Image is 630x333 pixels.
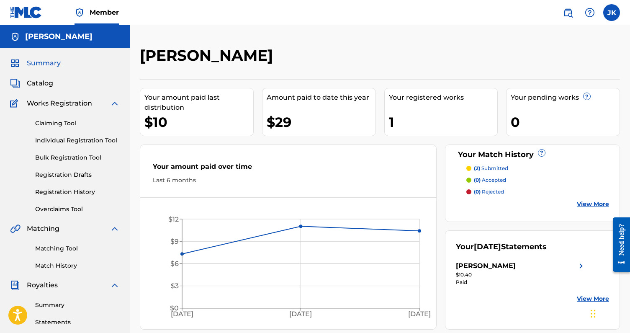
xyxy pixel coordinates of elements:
[538,150,545,156] span: ?
[144,93,253,113] div: Your amount paid last distribution
[474,177,481,183] span: (0)
[588,293,630,333] iframe: Chat Widget
[456,271,586,279] div: $10.40
[27,98,92,108] span: Works Registration
[10,224,21,234] img: Matching
[10,98,21,108] img: Works Registration
[584,93,590,100] span: ?
[170,304,179,312] tspan: $0
[389,113,498,132] div: 1
[170,260,179,268] tspan: $6
[110,98,120,108] img: expand
[581,4,598,21] div: Help
[153,176,424,185] div: Last 6 months
[511,113,620,132] div: 0
[585,8,595,18] img: help
[408,310,431,318] tspan: [DATE]
[289,310,312,318] tspan: [DATE]
[27,58,61,68] span: Summary
[90,8,119,17] span: Member
[75,8,85,18] img: Top Rightsholder
[27,78,53,88] span: Catalog
[171,282,179,290] tspan: $3
[35,261,120,270] a: Match History
[560,4,576,21] a: Public Search
[10,78,20,88] img: Catalog
[474,165,508,172] p: submitted
[10,78,53,88] a: CatalogCatalog
[474,188,481,195] span: (0)
[577,200,609,209] a: View More
[466,176,609,184] a: (0) accepted
[35,119,120,128] a: Claiming Tool
[35,153,120,162] a: Bulk Registration Tool
[456,149,609,160] div: Your Match History
[171,310,193,318] tspan: [DATE]
[474,165,480,171] span: (2)
[144,113,253,132] div: $10
[35,205,120,214] a: Overclaims Tool
[576,261,586,271] img: right chevron icon
[603,4,620,21] div: User Menu
[10,6,42,18] img: MLC Logo
[389,93,498,103] div: Your registered works
[35,136,120,145] a: Individual Registration Tool
[10,58,20,68] img: Summary
[10,280,20,290] img: Royalties
[511,93,620,103] div: Your pending works
[110,224,120,234] img: expand
[591,301,596,326] div: Drag
[35,318,120,327] a: Statements
[474,188,504,196] p: rejected
[267,113,375,132] div: $29
[25,32,93,41] h5: ASTRID
[10,58,61,68] a: SummarySummary
[110,280,120,290] img: expand
[10,32,20,42] img: Accounts
[35,188,120,196] a: Registration History
[474,242,501,251] span: [DATE]
[563,8,573,18] img: search
[466,188,609,196] a: (0) rejected
[35,301,120,310] a: Summary
[456,261,516,271] div: [PERSON_NAME]
[153,162,424,176] div: Your amount paid over time
[466,165,609,172] a: (2) submitted
[35,244,120,253] a: Matching Tool
[456,261,586,286] a: [PERSON_NAME]right chevron icon$10.40Paid
[474,176,506,184] p: accepted
[168,215,179,223] tspan: $12
[607,209,630,281] iframe: Resource Center
[27,224,59,234] span: Matching
[35,170,120,179] a: Registration Drafts
[170,237,179,245] tspan: $9
[577,294,609,303] a: View More
[27,280,58,290] span: Royalties
[456,279,586,286] div: Paid
[267,93,375,103] div: Amount paid to date this year
[140,46,277,65] h2: [PERSON_NAME]
[456,241,547,253] div: Your Statements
